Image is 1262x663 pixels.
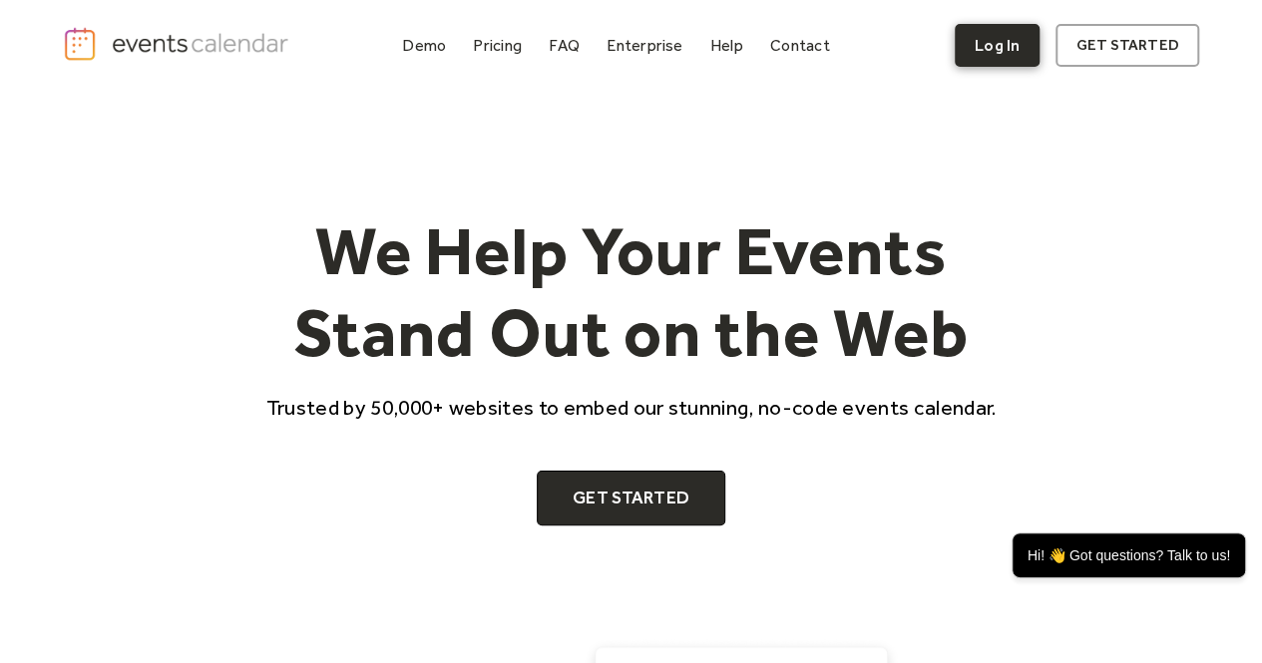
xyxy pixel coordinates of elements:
p: Trusted by 50,000+ websites to embed our stunning, no-code events calendar. [248,393,1015,422]
a: Demo [394,32,454,59]
a: Help [702,32,751,59]
a: FAQ [541,32,588,59]
a: Enterprise [599,32,690,59]
a: Pricing [465,32,530,59]
h1: We Help Your Events Stand Out on the Web [248,210,1015,373]
div: Enterprise [607,40,682,51]
div: FAQ [549,40,580,51]
a: home [63,26,293,62]
div: Contact [770,40,830,51]
div: Pricing [473,40,522,51]
a: Contact [762,32,838,59]
div: Help [710,40,743,51]
a: Get Started [537,471,725,526]
a: get started [1055,24,1198,67]
a: Log In [955,24,1040,67]
div: Demo [402,40,446,51]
